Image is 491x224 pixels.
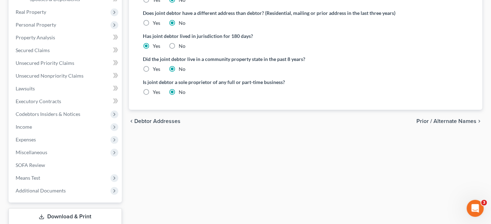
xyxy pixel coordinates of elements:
label: No [179,19,186,27]
label: Is joint debtor a sole proprietor of any full or part-time business? [143,78,302,86]
span: Secured Claims [16,47,50,53]
a: Unsecured Nonpriority Claims [10,69,122,82]
button: Prior / Alternate Names chevron_right [416,118,482,124]
i: chevron_right [477,118,482,124]
span: Personal Property [16,22,56,28]
span: Prior / Alternate Names [416,118,477,124]
label: Yes [153,43,161,50]
label: Does joint debtor have a different address than debtor? (Residential, mailing or prior address in... [143,9,469,17]
a: Unsecured Priority Claims [10,57,122,69]
span: 3 [481,200,487,206]
span: SOFA Review [16,162,45,168]
i: chevron_left [129,118,135,124]
label: No [179,66,186,73]
span: Lawsuits [16,85,35,91]
a: Lawsuits [10,82,122,95]
span: Executory Contracts [16,98,61,104]
a: SOFA Review [10,159,122,172]
a: Executory Contracts [10,95,122,108]
label: Yes [153,19,161,27]
span: Means Test [16,175,40,181]
span: Property Analysis [16,34,55,40]
span: Additional Documents [16,187,66,194]
label: No [179,43,186,50]
span: Unsecured Priority Claims [16,60,74,66]
span: Miscellaneous [16,149,47,155]
span: Codebtors Insiders & Notices [16,111,80,117]
label: Did the joint debtor live in a community property state in the past 8 years? [143,55,469,63]
label: Yes [153,66,161,73]
span: Expenses [16,136,36,142]
label: Yes [153,89,161,96]
span: Real Property [16,9,46,15]
a: Property Analysis [10,31,122,44]
span: Unsecured Nonpriority Claims [16,73,83,79]
iframe: Intercom live chat [467,200,484,217]
label: No [179,89,186,96]
label: Has joint debtor lived in jurisdiction for 180 days? [143,32,469,40]
button: chevron_left Debtor Addresses [129,118,181,124]
a: Secured Claims [10,44,122,57]
span: Income [16,124,32,130]
span: Debtor Addresses [135,118,181,124]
